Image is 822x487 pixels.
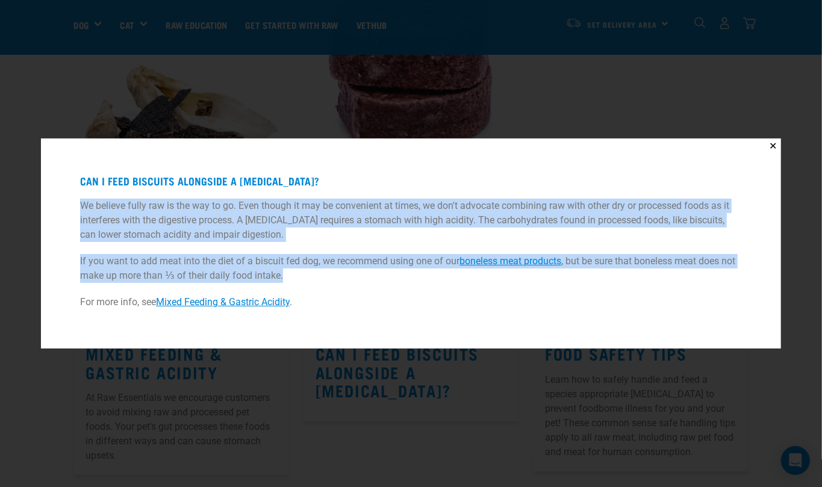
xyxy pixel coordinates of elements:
[80,254,742,283] p: If you want to add meat into the diet of a biscuit fed dog, we recommend using one of our , but b...
[459,255,561,267] a: boneless meat products
[80,295,742,309] p: For more info, see .
[80,175,742,187] h4: Can I feed biscuits alongside a [MEDICAL_DATA]?
[156,296,290,308] a: Mixed Feeding & Gastric Acidity
[80,199,742,242] p: We believe fully raw is the way to go. Even though it may be convenient at times, we don't advoca...
[766,138,781,154] button: Close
